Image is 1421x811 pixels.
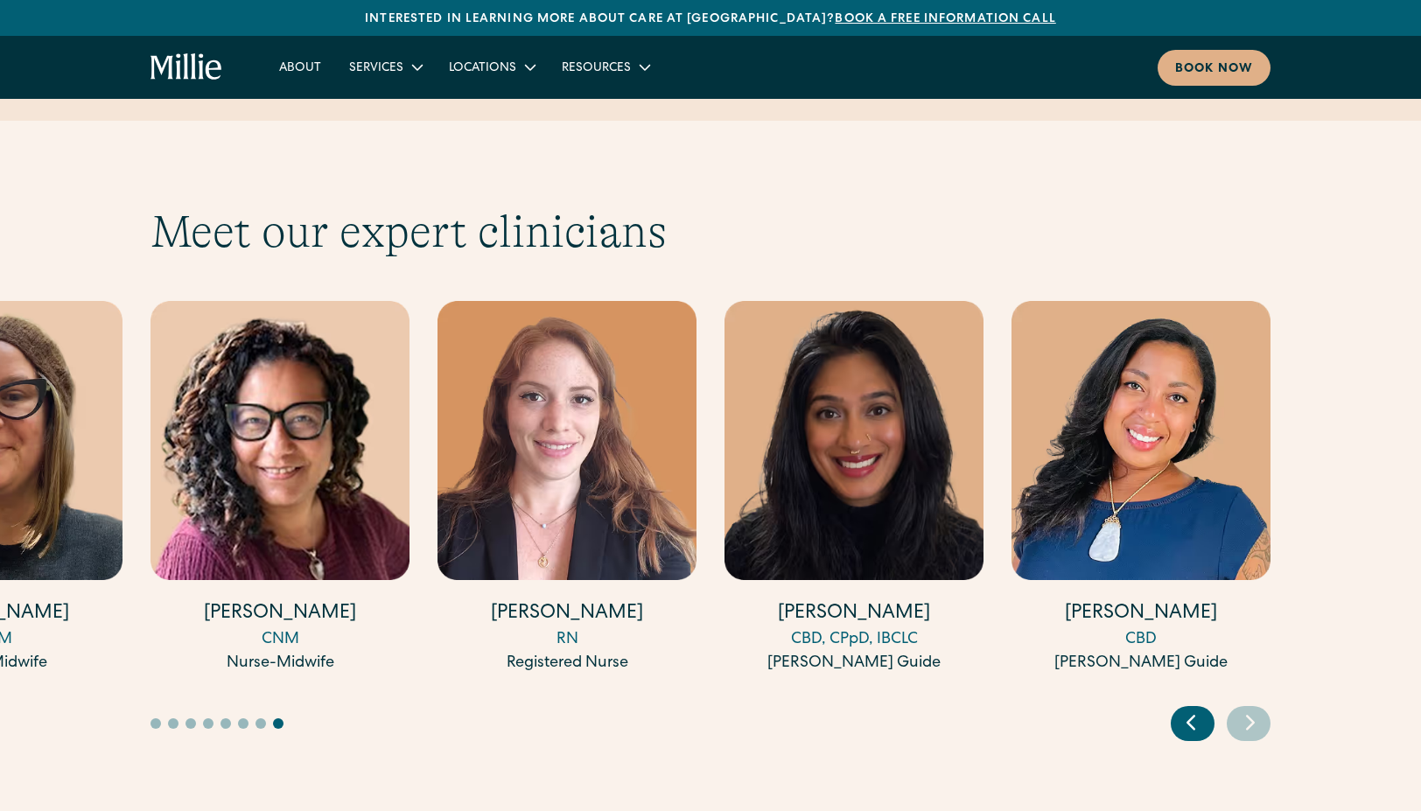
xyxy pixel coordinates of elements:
button: Go to slide 1 [150,718,161,729]
div: Resources [548,52,662,81]
div: CBD, CPpD, IBCLC [724,628,983,652]
div: Locations [435,52,548,81]
a: home [150,53,223,81]
h4: [PERSON_NAME] [724,601,983,628]
a: Book a free information call [835,13,1055,25]
div: Book now [1175,60,1253,79]
div: 14 / 17 [150,301,409,678]
div: RN [437,628,696,652]
div: CNM [150,628,409,652]
button: Go to slide 2 [168,718,178,729]
div: [PERSON_NAME] Guide [724,652,983,675]
div: Registered Nurse [437,652,696,675]
a: About [265,52,335,81]
button: Go to slide 6 [238,718,248,729]
div: [PERSON_NAME] Guide [1011,652,1270,675]
button: Go to slide 3 [185,718,196,729]
div: Services [349,59,403,78]
h2: Meet our expert clinicians [150,205,1270,259]
div: 15 / 17 [437,301,696,678]
div: Next slide [1227,706,1270,741]
a: [PERSON_NAME]CBD[PERSON_NAME] Guide [1011,301,1270,675]
h4: [PERSON_NAME] [1011,601,1270,628]
a: Book now [1158,50,1270,86]
button: Go to slide 4 [203,718,213,729]
h4: [PERSON_NAME] [437,601,696,628]
a: [PERSON_NAME]CBD, CPpD, IBCLC[PERSON_NAME] Guide [724,301,983,675]
div: CBD [1011,628,1270,652]
div: 17 / 17 [1011,301,1270,678]
a: [PERSON_NAME]RNRegistered Nurse [437,301,696,675]
a: [PERSON_NAME]CNMNurse-Midwife [150,301,409,675]
div: Locations [449,59,516,78]
h4: [PERSON_NAME] [150,601,409,628]
div: 16 / 17 [724,301,983,678]
div: Services [335,52,435,81]
button: Go to slide 8 [273,718,283,729]
button: Go to slide 5 [220,718,231,729]
button: Go to slide 7 [255,718,266,729]
div: Resources [562,59,631,78]
div: Nurse-Midwife [150,652,409,675]
div: Previous slide [1171,706,1214,741]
